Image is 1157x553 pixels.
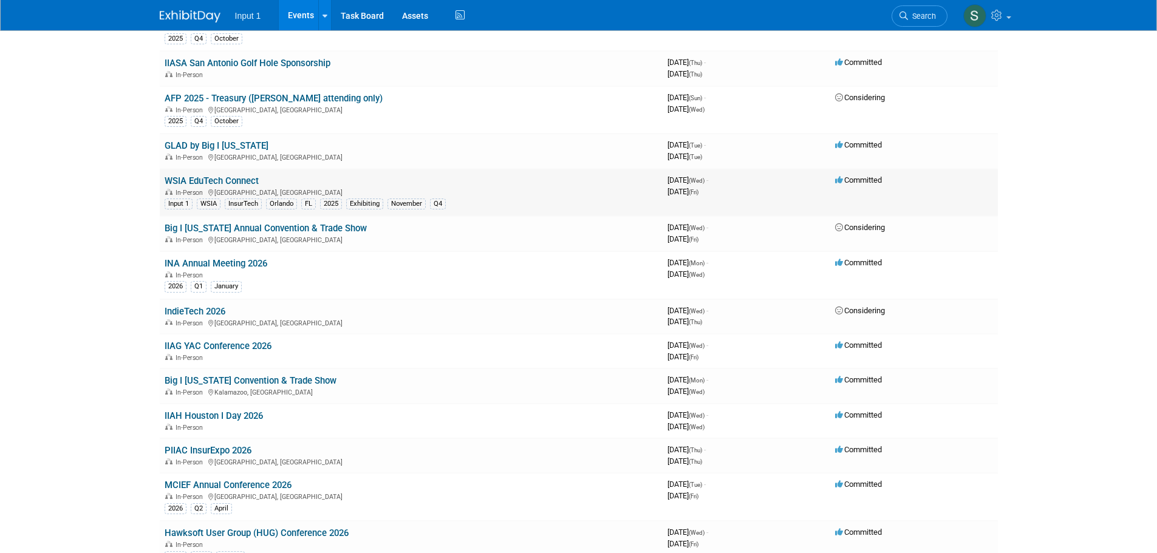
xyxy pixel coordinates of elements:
[165,541,172,547] img: In-Person Event
[211,503,232,514] div: April
[165,152,658,161] div: [GEOGRAPHIC_DATA], [GEOGRAPHIC_DATA]
[176,154,206,161] span: In-Person
[191,33,206,44] div: Q4
[667,140,706,149] span: [DATE]
[667,58,706,67] span: [DATE]
[165,71,172,77] img: In-Person Event
[667,456,702,466] span: [DATE]
[704,93,706,102] span: -
[667,480,706,489] span: [DATE]
[165,223,367,234] a: Big I [US_STATE] Annual Convention & Trade Show
[191,503,206,514] div: Q2
[165,458,172,464] img: In-Person Event
[689,481,702,488] span: (Tue)
[689,342,705,349] span: (Wed)
[266,198,297,209] div: Orlando
[165,354,172,360] img: In-Person Event
[835,410,882,419] span: Committed
[165,104,658,114] div: [GEOGRAPHIC_DATA], [GEOGRAPHIC_DATA]
[689,260,705,266] span: (Mon)
[225,198,262,209] div: InsurTech
[176,271,206,279] span: In-Person
[689,388,705,395] span: (Wed)
[211,281,242,292] div: January
[689,59,702,66] span: (Thu)
[176,71,206,79] span: In-Person
[165,175,259,186] a: WSIA EduTech Connect
[165,306,225,317] a: IndieTech 2026
[706,306,708,315] span: -
[165,456,658,466] div: [GEOGRAPHIC_DATA], [GEOGRAPHIC_DATA]
[689,95,702,101] span: (Sun)
[689,271,705,278] span: (Wed)
[165,116,186,127] div: 2025
[835,140,882,149] span: Committed
[689,177,705,184] span: (Wed)
[165,317,658,327] div: [GEOGRAPHIC_DATA], [GEOGRAPHIC_DATA]
[689,377,705,384] span: (Mon)
[689,225,705,231] span: (Wed)
[165,187,658,197] div: [GEOGRAPHIC_DATA], [GEOGRAPHIC_DATA]
[165,140,268,151] a: GLAD by Big I [US_STATE]
[689,458,702,465] span: (Thu)
[235,11,261,21] span: Input 1
[176,236,206,244] span: In-Person
[165,93,383,104] a: AFP 2025 - Treasury ([PERSON_NAME] attending only)
[197,198,220,209] div: WSIA
[667,422,705,431] span: [DATE]
[165,445,251,456] a: PIIAC InsurExpo 2026
[176,106,206,114] span: In-Person
[963,4,986,27] img: Susan Stout
[706,175,708,185] span: -
[165,271,172,277] img: In-Person Event
[165,281,186,292] div: 2026
[689,106,705,113] span: (Wed)
[165,198,193,209] div: Input 1
[176,424,206,432] span: In-Person
[165,341,271,351] a: IIAG YAC Conference 2026
[689,412,705,419] span: (Wed)
[165,258,267,269] a: INA Annual Meeting 2026
[346,198,383,209] div: Exhibiting
[165,234,658,244] div: [GEOGRAPHIC_DATA], [GEOGRAPHIC_DATA]
[835,258,882,267] span: Committed
[667,491,698,500] span: [DATE]
[689,354,698,361] span: (Fri)
[667,234,698,243] span: [DATE]
[835,223,885,232] span: Considering
[667,93,706,102] span: [DATE]
[689,308,705,314] span: (Wed)
[892,5,947,27] a: Search
[667,104,705,114] span: [DATE]
[835,175,882,185] span: Committed
[320,198,342,209] div: 2025
[165,491,658,501] div: [GEOGRAPHIC_DATA], [GEOGRAPHIC_DATA]
[706,223,708,232] span: -
[704,58,706,67] span: -
[176,541,206,549] span: In-Person
[689,236,698,243] span: (Fri)
[165,410,263,421] a: IIAH Houston I Day 2026
[165,58,330,69] a: IIASA San Antonio Golf Hole Sponsorship
[835,341,882,350] span: Committed
[706,341,708,350] span: -
[165,154,172,160] img: In-Person Event
[165,503,186,514] div: 2026
[667,387,705,396] span: [DATE]
[689,71,702,78] span: (Thu)
[430,198,446,209] div: Q4
[706,258,708,267] span: -
[176,354,206,362] span: In-Person
[835,58,882,67] span: Committed
[706,375,708,384] span: -
[191,281,206,292] div: Q1
[689,142,702,149] span: (Tue)
[667,270,705,279] span: [DATE]
[176,458,206,466] span: In-Person
[165,189,172,195] img: In-Person Event
[667,152,702,161] span: [DATE]
[667,69,702,78] span: [DATE]
[835,93,885,102] span: Considering
[835,306,885,315] span: Considering
[667,341,708,350] span: [DATE]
